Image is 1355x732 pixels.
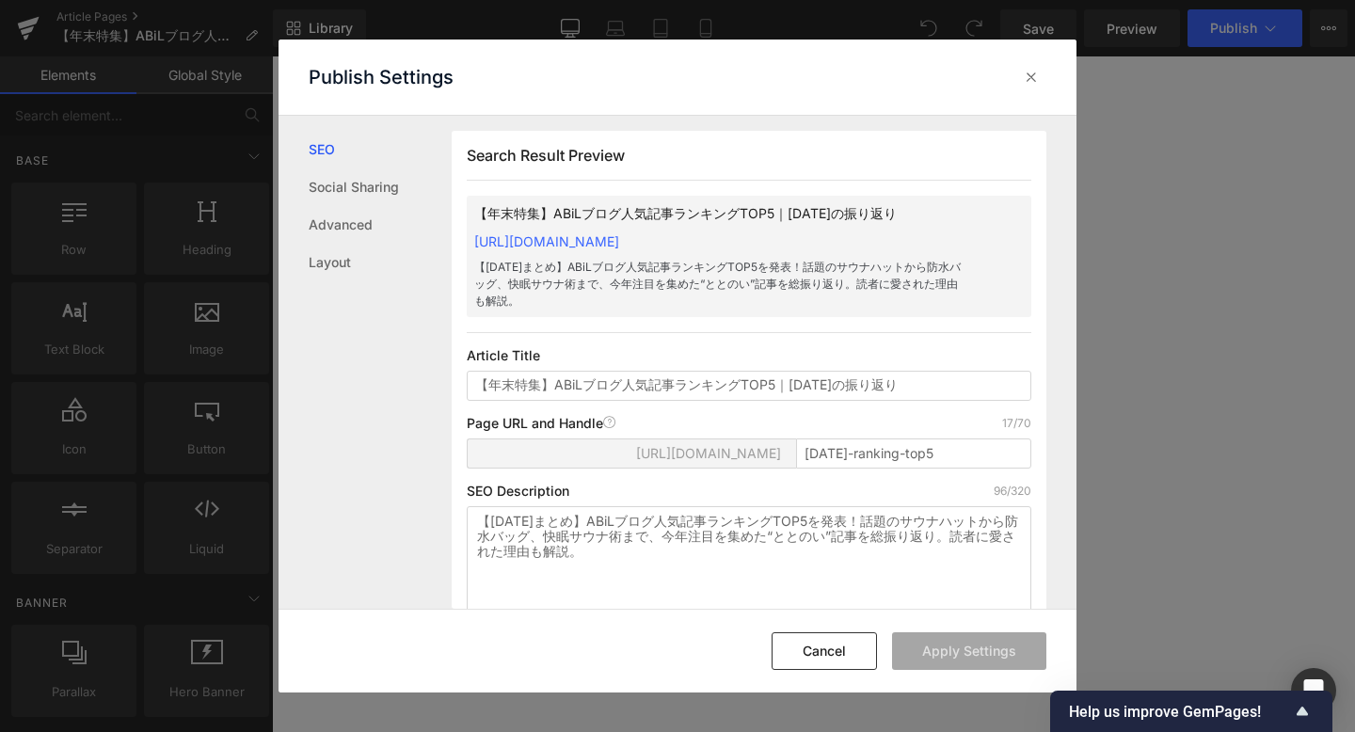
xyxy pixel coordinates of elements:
[1069,703,1291,721] span: Help us improve GemPages!
[796,438,1031,469] input: Enter article title...
[892,632,1046,670] button: Apply Settings
[309,131,452,168] a: SEO
[467,416,616,431] p: Page URL and Handle
[1002,416,1031,431] p: 17/70
[1291,668,1336,713] div: Open Intercom Messenger
[309,206,452,244] a: Advanced
[474,233,619,249] a: [URL][DOMAIN_NAME]
[467,484,569,499] p: SEO Description
[467,371,1031,401] input: Enter your page title...
[636,446,781,461] span: [URL][DOMAIN_NAME]
[994,484,1031,499] p: 96/320
[474,203,964,224] p: 【年末特集】ABiLブログ人気記事ランキングTOP5｜[DATE]の振り返り
[467,146,625,165] span: Search Result Preview
[309,66,454,88] p: Publish Settings
[1069,700,1314,723] button: Show survey - Help us improve GemPages!
[772,632,877,670] button: Cancel
[309,168,452,206] a: Social Sharing
[309,244,452,281] a: Layout
[467,348,1031,363] p: Article Title
[474,259,964,310] p: 【[DATE]まとめ】ABiLブログ人気記事ランキングTOP5を発表！話題のサウナハットから防水バッグ、快眠サウナ術まで、今年注目を集めた“ととのい”記事を総振り返り。読者に愛された理由も解説。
